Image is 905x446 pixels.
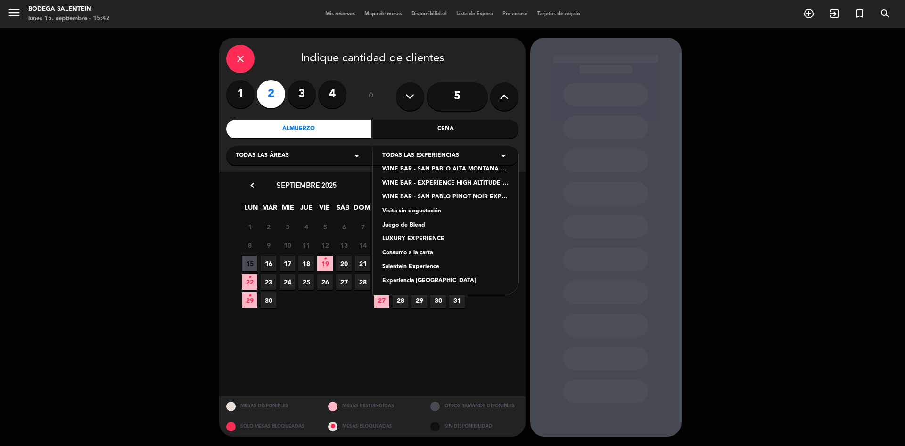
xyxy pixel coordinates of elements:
span: 20 [336,256,352,271]
div: lunes 15. septiembre - 15:42 [28,14,110,24]
i: close [235,53,246,65]
div: MESAS RESTRINGIDAS [321,396,423,416]
span: 14 [355,237,370,253]
div: Bodega Salentein [28,5,110,14]
span: 5 [317,219,333,235]
div: MESAS DISPONIBLES [219,396,321,416]
span: Disponibilidad [407,11,452,16]
div: WINE BAR - EXPERIENCE HIGH ALTITUDE SPARKLING WINE [382,179,509,188]
span: SAB [335,202,351,218]
span: 1 [242,219,257,235]
i: • [323,251,327,267]
div: Experiencia [GEOGRAPHIC_DATA] [382,276,509,286]
span: 15 [242,256,257,271]
div: Salentein Experience [382,262,509,272]
div: WINE BAR - SAN PABLO ALTA MONTAÑA EXPERIENCE [382,165,509,174]
div: WINE BAR - SAN PABLO PINOT NOIR EXPERIENCE [382,193,509,202]
span: 27 [336,274,352,290]
label: 3 [288,80,316,108]
div: Juego de Blend [382,221,509,230]
span: 21 [355,256,370,271]
span: 30 [430,292,446,308]
span: 22 [242,274,257,290]
span: Todas las áreas [236,151,289,161]
span: 7 [355,219,370,235]
div: MESAS BLOQUEADAS [321,416,423,437]
i: • [248,270,251,285]
span: 6 [336,219,352,235]
span: Mis reservas [321,11,360,16]
span: 29 [242,292,257,308]
span: 4 [298,219,314,235]
div: Almuerzo [226,120,371,138]
span: 26 [317,274,333,290]
span: 2 [261,219,276,235]
span: DOM [354,202,369,218]
span: MIE [280,202,296,218]
div: SOLO MESAS BLOQUEADAS [219,416,321,437]
div: Indique cantidad de clientes [226,45,518,73]
span: 12 [317,237,333,253]
span: 31 [449,292,465,308]
div: ó [356,80,387,113]
span: 29 [411,292,427,308]
span: LUN [243,202,259,218]
i: chevron_left [247,180,257,190]
i: arrow_drop_down [498,150,509,162]
i: turned_in_not [854,8,865,19]
span: 24 [280,274,295,290]
div: SIN DISPONIBILIDAD [423,416,526,437]
span: 28 [355,274,370,290]
i: menu [7,6,21,20]
span: 16 [261,256,276,271]
div: Cena [373,120,518,138]
span: septiembre 2025 [276,180,337,190]
span: 30 [261,292,276,308]
span: 13 [336,237,352,253]
span: 17 [280,256,295,271]
span: Tarjetas de regalo [533,11,585,16]
span: 23 [261,274,276,290]
span: 11 [298,237,314,253]
span: 8 [242,237,257,253]
span: Lista de Espera [452,11,498,16]
span: 10 [280,237,295,253]
div: Visita sin degustación [382,207,509,216]
span: 19 [317,256,333,271]
i: • [248,288,251,303]
i: search [880,8,891,19]
span: Pre-acceso [498,11,533,16]
span: VIE [317,202,332,218]
div: OTROS TAMAÑOS DIPONIBLES [423,396,526,416]
span: 9 [261,237,276,253]
label: 4 [318,80,346,108]
i: add_circle_outline [803,8,814,19]
div: LUXURY EXPERIENCE [382,235,509,244]
i: exit_to_app [829,8,840,19]
button: menu [7,6,21,23]
label: 1 [226,80,255,108]
span: 28 [393,292,408,308]
i: arrow_drop_down [351,150,362,162]
span: MAR [262,202,277,218]
span: 18 [298,256,314,271]
span: Todas las experiencias [382,151,459,161]
span: 25 [298,274,314,290]
span: 27 [374,292,389,308]
label: 2 [257,80,285,108]
div: Consumo a la carta [382,249,509,258]
span: JUE [298,202,314,218]
span: 3 [280,219,295,235]
span: Mapa de mesas [360,11,407,16]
